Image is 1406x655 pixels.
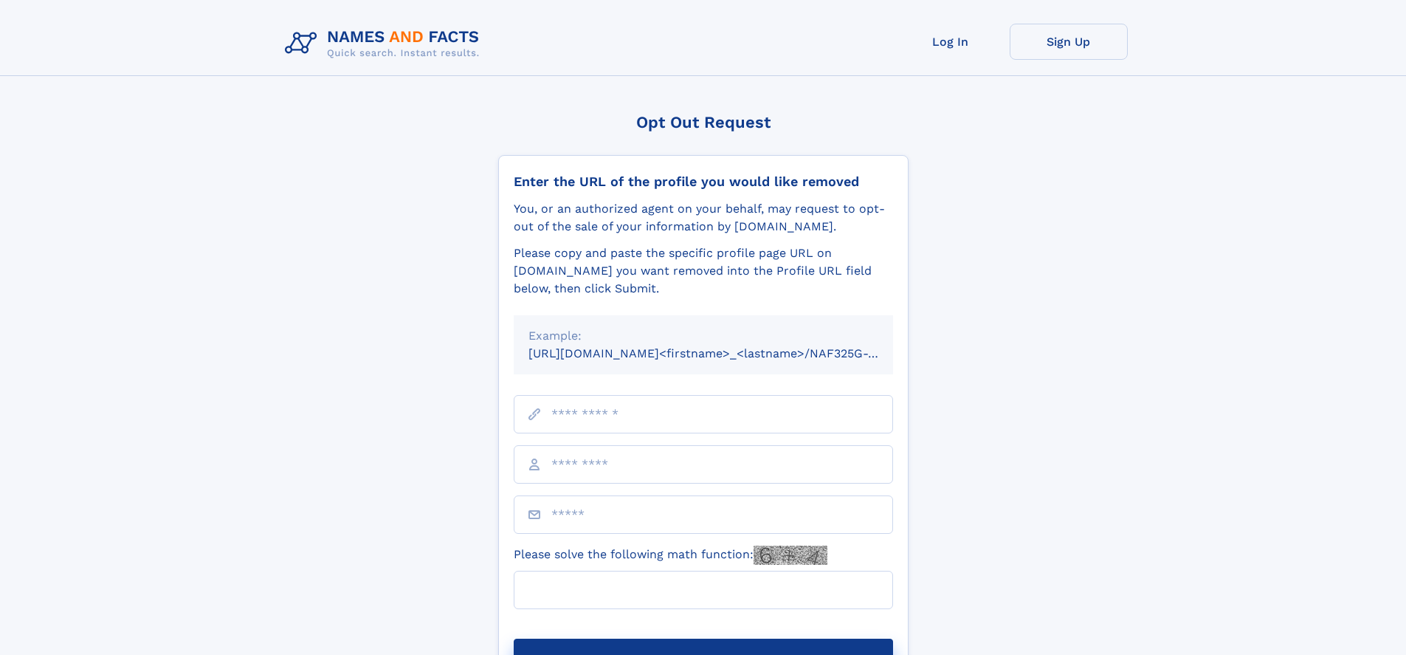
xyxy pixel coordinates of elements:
[528,346,921,360] small: [URL][DOMAIN_NAME]<firstname>_<lastname>/NAF325G-xxxxxxxx
[514,200,893,236] div: You, or an authorized agent on your behalf, may request to opt-out of the sale of your informatio...
[514,546,827,565] label: Please solve the following math function:
[498,113,909,131] div: Opt Out Request
[1010,24,1128,60] a: Sign Up
[892,24,1010,60] a: Log In
[514,244,893,298] div: Please copy and paste the specific profile page URL on [DOMAIN_NAME] you want removed into the Pr...
[514,174,893,190] div: Enter the URL of the profile you would like removed
[279,24,492,64] img: Logo Names and Facts
[528,327,878,345] div: Example:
